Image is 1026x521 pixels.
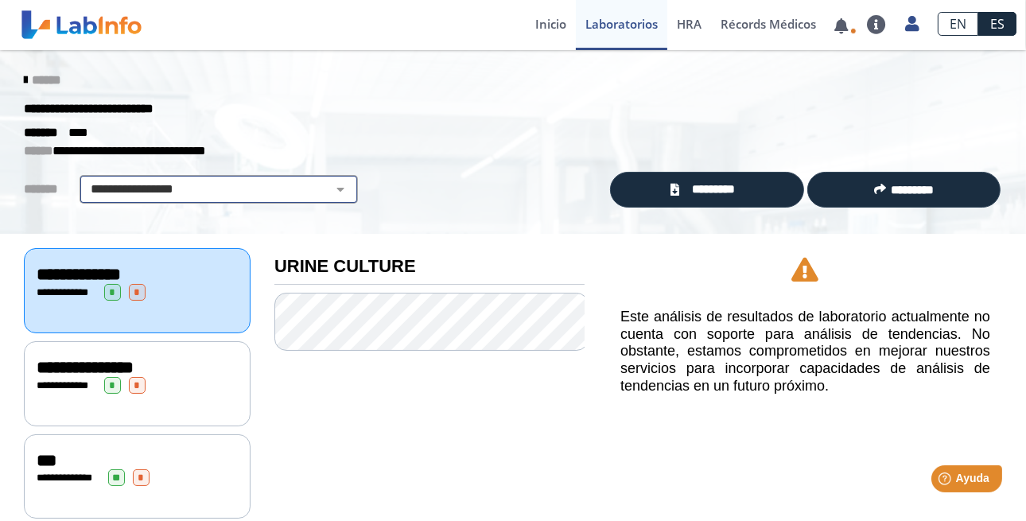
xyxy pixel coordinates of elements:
b: URINE CULTURE [274,256,416,276]
a: EN [938,12,978,36]
h5: Este análisis de resultados de laboratorio actualmente no cuenta con soporte para análisis de ten... [620,309,990,395]
a: ES [978,12,1016,36]
iframe: Help widget launcher [884,459,1009,504]
span: HRA [677,16,701,32]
